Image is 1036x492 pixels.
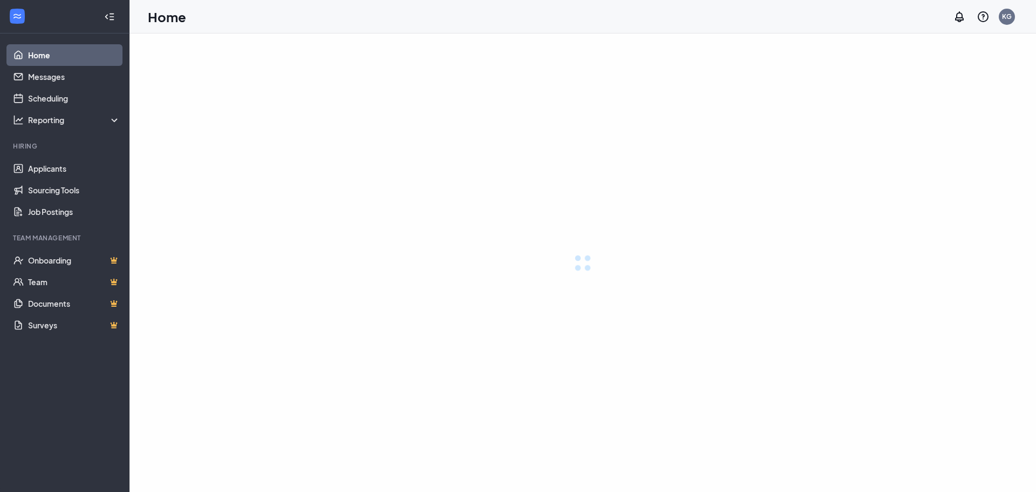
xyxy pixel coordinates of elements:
[28,314,120,336] a: SurveysCrown
[13,233,118,242] div: Team Management
[13,114,24,125] svg: Analysis
[1002,12,1012,21] div: KG
[28,87,120,109] a: Scheduling
[28,66,120,87] a: Messages
[13,141,118,151] div: Hiring
[12,11,23,22] svg: WorkstreamLogo
[148,8,186,26] h1: Home
[28,201,120,223] a: Job Postings
[28,271,120,293] a: TeamCrown
[28,114,121,125] div: Reporting
[28,158,120,179] a: Applicants
[953,10,966,23] svg: Notifications
[28,250,120,271] a: OnboardingCrown
[977,10,990,23] svg: QuestionInfo
[28,44,120,66] a: Home
[28,179,120,201] a: Sourcing Tools
[104,11,115,22] svg: Collapse
[28,293,120,314] a: DocumentsCrown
